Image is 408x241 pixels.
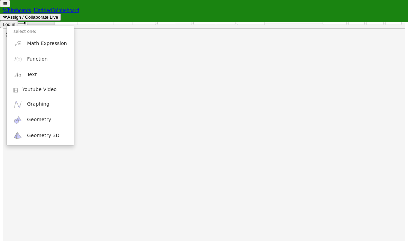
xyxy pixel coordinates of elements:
[13,100,22,109] img: ggb-graphing.svg
[27,56,48,63] span: Function
[7,67,74,83] a: Text
[7,51,74,67] a: Function
[13,39,22,48] img: sqrt_x.png
[7,112,74,128] a: Geometry
[13,71,22,79] img: Aa.png
[7,83,74,97] a: Youtube Video
[13,116,22,124] img: ggb-geometry.svg
[27,116,51,123] span: Geometry
[7,36,74,51] a: Math Expression
[7,128,74,143] a: Geometry 3D
[27,132,59,139] span: Geometry 3D
[22,86,57,93] span: Youtube Video
[13,55,22,63] img: f_x.png
[7,97,74,112] a: Graphing
[7,28,74,36] li: select one:
[13,131,22,140] img: ggb-3d.svg
[27,101,49,108] span: Graphing
[27,71,37,78] span: Text
[27,40,67,47] span: Math Expression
